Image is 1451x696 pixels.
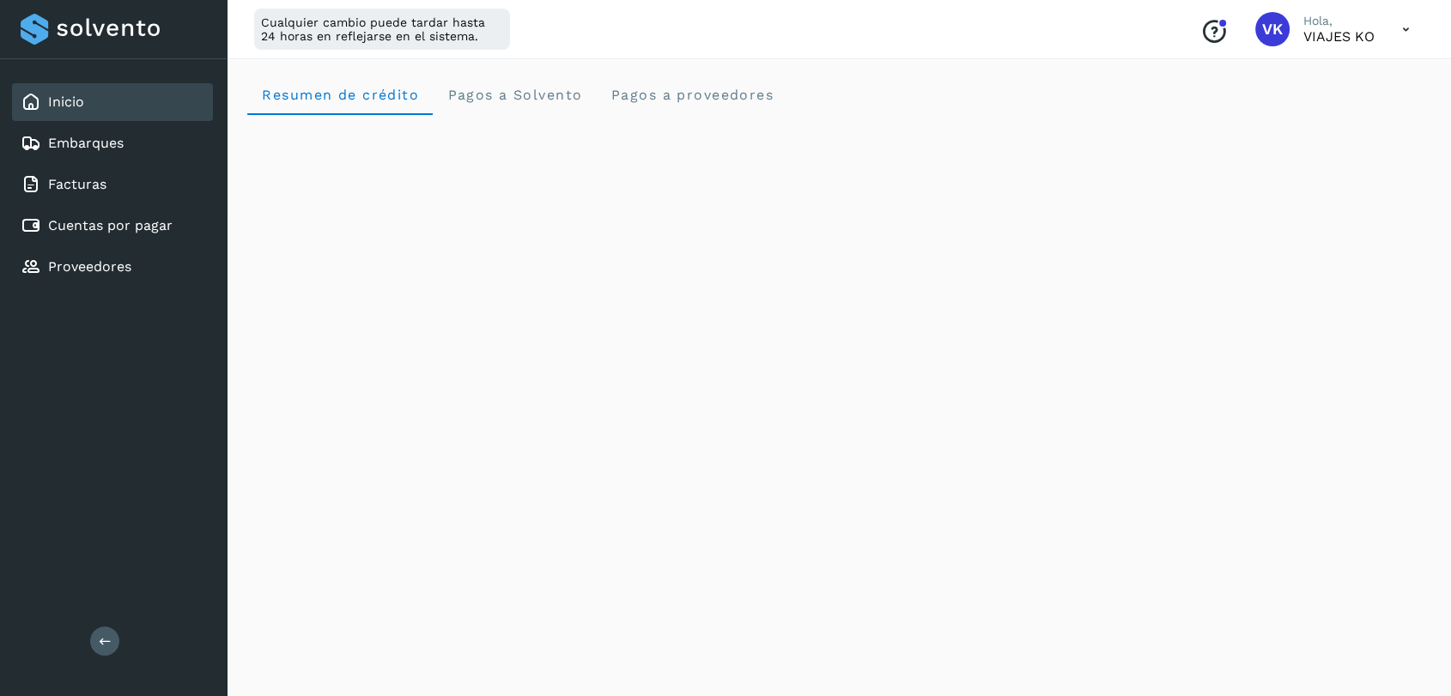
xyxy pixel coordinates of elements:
span: Resumen de crédito [261,87,419,103]
a: Facturas [48,176,106,192]
span: Pagos a Solvento [446,87,582,103]
div: Cuentas por pagar [12,207,213,245]
div: Cualquier cambio puede tardar hasta 24 horas en reflejarse en el sistema. [254,9,510,50]
a: Cuentas por pagar [48,217,173,233]
a: Embarques [48,135,124,151]
p: Hola, [1303,14,1375,28]
div: Embarques [12,124,213,162]
a: Inicio [48,94,84,110]
span: Pagos a proveedores [610,87,774,103]
div: Facturas [12,166,213,203]
div: Proveedores [12,248,213,286]
p: VIAJES KO [1303,28,1375,45]
div: Inicio [12,83,213,121]
a: Proveedores [48,258,131,275]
